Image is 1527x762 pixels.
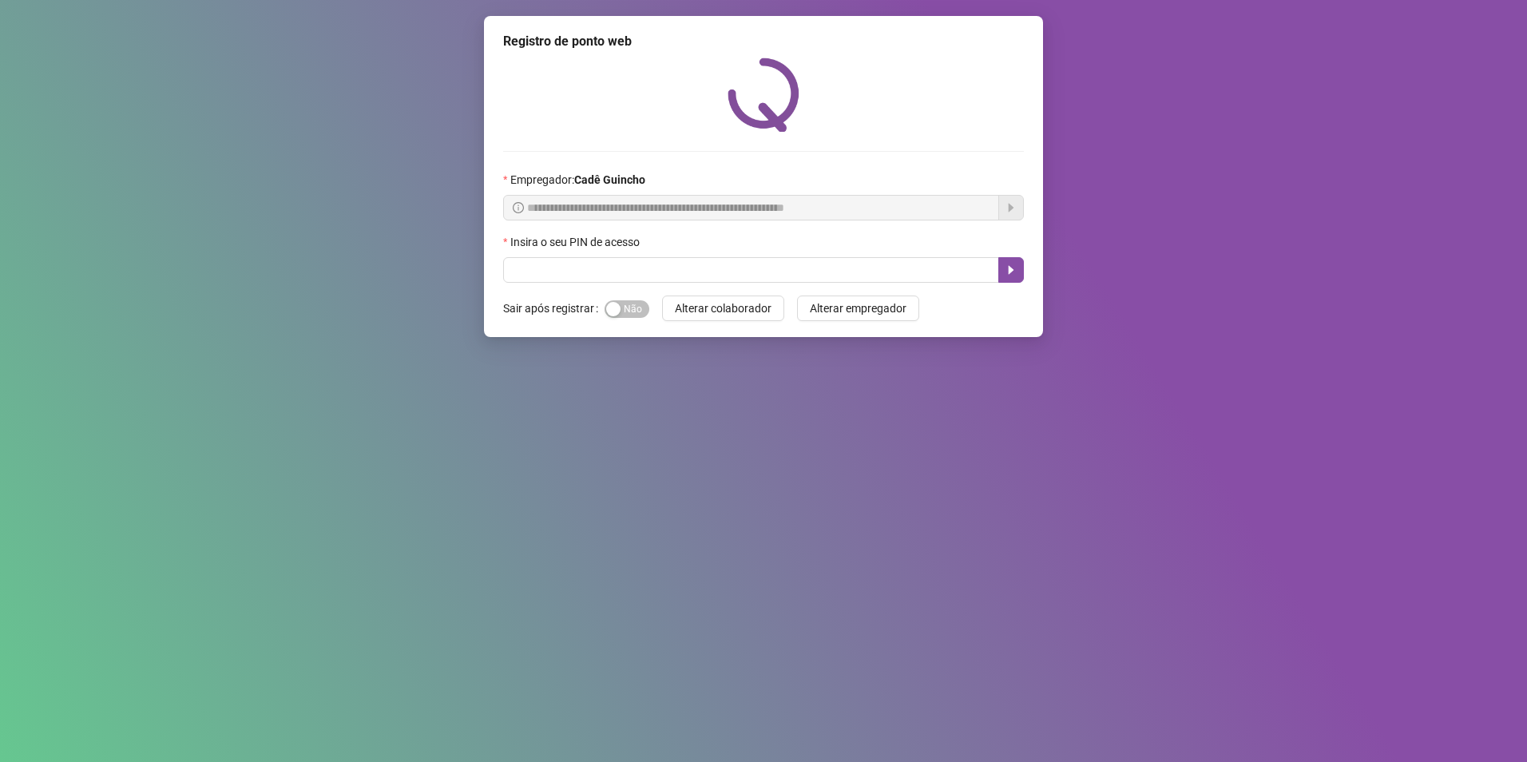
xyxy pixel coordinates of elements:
button: Alterar empregador [797,296,919,321]
button: Alterar colaborador [662,296,784,321]
span: info-circle [513,202,524,213]
span: caret-right [1005,264,1017,276]
label: Sair após registrar [503,296,605,321]
span: Empregador : [510,171,645,189]
img: QRPoint [728,58,799,132]
label: Insira o seu PIN de acesso [503,233,650,251]
strong: Cadê Guincho [574,173,645,186]
span: Alterar empregador [810,300,906,317]
span: Alterar colaborador [675,300,771,317]
div: Registro de ponto web [503,32,1024,51]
